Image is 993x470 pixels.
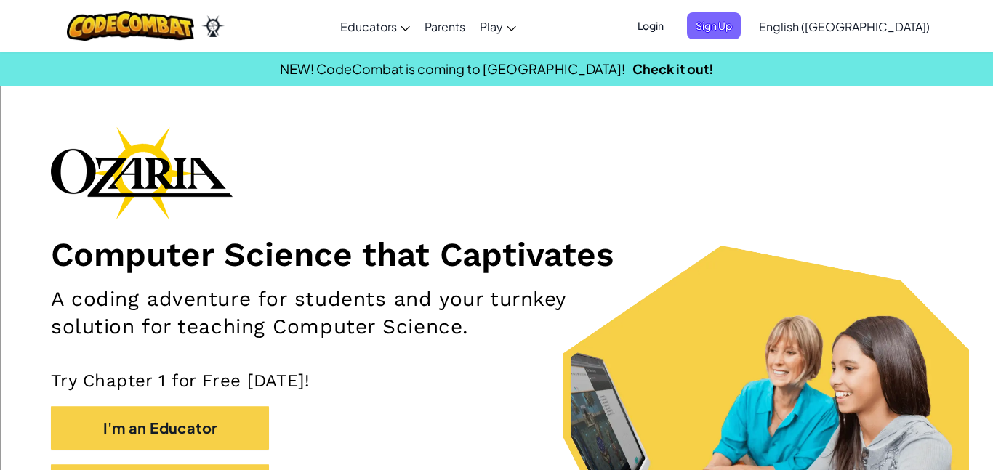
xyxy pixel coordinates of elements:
h2: A coding adventure for students and your turnkey solution for teaching Computer Science. [51,285,648,341]
img: Ozaria [201,15,225,37]
a: Check it out! [632,60,714,77]
img: CodeCombat logo [67,11,194,41]
a: Play [473,7,523,46]
img: Ozaria branding logo [51,126,233,219]
h1: Computer Science that Captivates [51,234,942,275]
a: English ([GEOGRAPHIC_DATA]) [752,7,937,46]
button: I'm an Educator [51,406,269,450]
span: Play [480,19,503,34]
span: Educators [340,19,397,34]
span: English ([GEOGRAPHIC_DATA]) [759,19,930,34]
button: Sign Up [687,12,741,39]
a: Educators [333,7,417,46]
a: Parents [417,7,473,46]
span: NEW! CodeCombat is coming to [GEOGRAPHIC_DATA]! [280,60,625,77]
p: Try Chapter 1 for Free [DATE]! [51,370,942,392]
button: Login [629,12,672,39]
